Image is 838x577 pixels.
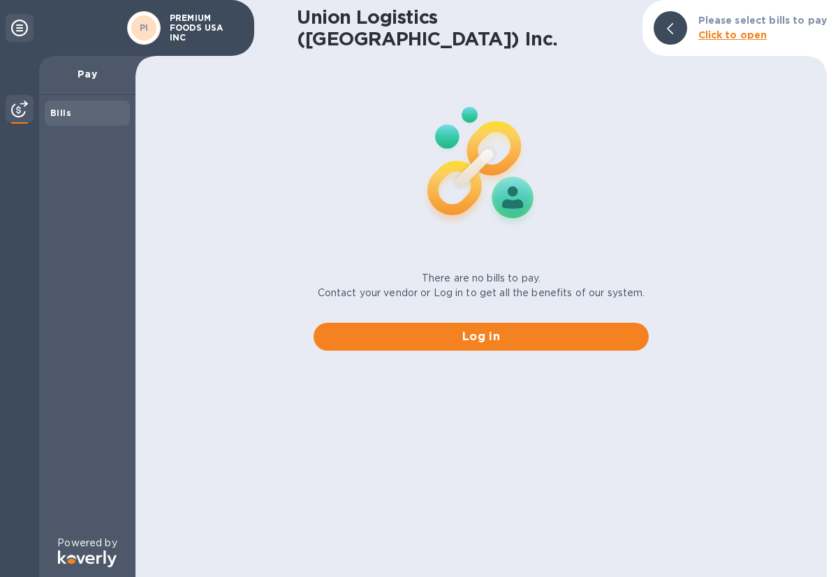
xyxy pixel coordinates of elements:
[57,536,117,550] p: Powered by
[58,550,117,567] img: Logo
[318,271,645,300] p: There are no bills to pay. Contact your vendor or Log in to get all the benefits of our system.
[170,13,240,43] p: PREMIUM FOODS USA INC
[314,323,649,351] button: Log in
[297,6,631,50] h1: Union Logistics ([GEOGRAPHIC_DATA]) Inc.
[50,108,71,118] b: Bills
[325,328,638,345] span: Log in
[140,22,149,33] b: PI
[50,67,124,81] p: Pay
[698,15,827,26] b: Please select bills to pay
[698,29,767,41] b: Click to open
